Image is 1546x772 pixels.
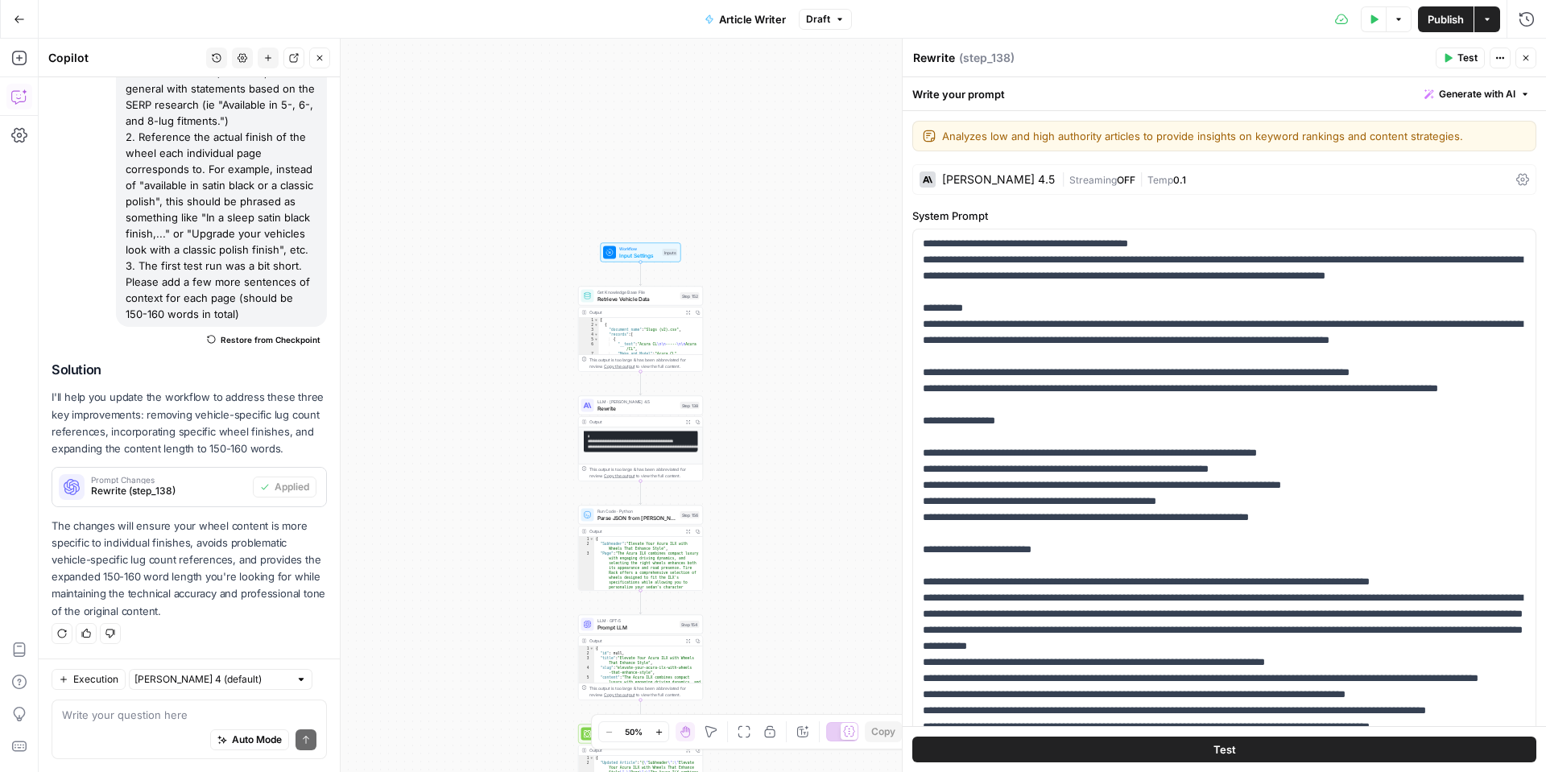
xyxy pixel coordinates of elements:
[604,692,635,697] span: Copy the output
[663,249,678,256] div: Inputs
[619,251,659,259] span: Input Settings
[1147,174,1173,186] span: Temp
[680,621,700,628] div: Step 154
[639,372,642,395] g: Edge from step_152 to step_138
[73,672,118,687] span: Execution
[1117,174,1135,186] span: OFF
[604,473,635,478] span: Copy the output
[597,623,677,631] span: Prompt LLM
[695,6,796,32] button: Article Writer
[589,537,594,542] span: Toggle code folding, rows 1 through 4
[91,476,246,484] span: Prompt Changes
[597,617,677,624] span: LLM · GPT-5
[589,309,681,316] div: Output
[579,651,595,656] div: 2
[578,506,703,591] div: Run Code · PythonParse JSON from [PERSON_NAME]Step 156Output{ "Subheader":"Elevate Your Acura ILX...
[589,357,700,369] div: This output is too large & has been abbreviated for review. to view the full content.
[1061,171,1069,187] span: |
[680,402,700,409] div: Step 138
[680,292,700,299] div: Step 152
[719,11,786,27] span: Article Writer
[1428,11,1464,27] span: Publish
[625,725,643,738] span: 50%
[680,511,700,518] div: Step 156
[578,287,703,372] div: Get Knowledge Base FileRetrieve Vehicle DataStep 152Output[ { "document_name":"Slugs (v2).csv", "...
[589,466,700,479] div: This output is too large & has been abbreviated for review. to view the full content.
[639,591,642,614] g: Edge from step_156 to step_154
[1069,174,1117,186] span: Streaming
[799,9,852,30] button: Draft
[639,700,642,724] g: Edge from step_154 to step_143
[253,477,316,497] button: Applied
[1457,51,1478,65] span: Test
[597,295,677,303] span: Retrieve Vehicle Data
[604,364,635,369] span: Copy the output
[221,333,320,346] span: Restore from Checkpoint
[871,725,895,739] span: Copy
[597,398,677,405] span: LLM · [PERSON_NAME] 4.5
[806,12,830,27] span: Draft
[579,666,595,675] div: 4
[579,542,595,551] div: 2
[912,737,1536,762] button: Test
[579,551,595,749] div: 3
[594,318,599,323] span: Toggle code folding, rows 1 through 622
[1135,171,1147,187] span: |
[578,615,703,700] div: LLM · GPT-5Prompt LLMStep 154Output{ "id": null, "title":"Elevate Your Acura ILX with Wheels That...
[903,77,1546,110] div: Write your prompt
[589,756,594,761] span: Toggle code folding, rows 1 through 3
[91,484,246,498] span: Rewrite (step_138)
[942,174,1055,185] div: [PERSON_NAME] 4.5
[52,389,327,457] p: I'll help you update the workflow to address these three key improvements: removing vehicle-speci...
[589,747,681,753] div: Output
[1418,84,1536,105] button: Generate with AI
[200,330,327,349] button: Restore from Checkpoint
[912,208,1536,224] label: System Prompt
[232,733,282,747] span: Auto Mode
[579,332,599,337] div: 4
[579,756,595,761] div: 1
[589,528,681,535] div: Output
[578,243,703,262] div: WorkflowInput SettingsInputs
[594,337,599,342] span: Toggle code folding, rows 5 through 9
[1418,6,1474,32] button: Publish
[594,332,599,337] span: Toggle code folding, rows 4 through 620
[52,518,327,620] p: The changes will ensure your wheel content is more specific to individual finishes, avoids proble...
[1439,87,1515,101] span: Generate with AI
[589,646,594,651] span: Toggle code folding, rows 1 through 6
[619,246,659,252] span: Workflow
[579,656,595,666] div: 3
[579,352,599,357] div: 7
[639,262,642,286] g: Edge from start to step_152
[597,289,677,295] span: Get Knowledge Base File
[1213,741,1236,758] span: Test
[275,480,309,494] span: Applied
[597,514,677,522] span: Parse JSON from [PERSON_NAME]
[210,729,289,750] button: Auto Mode
[639,481,642,505] g: Edge from step_138 to step_156
[134,671,289,687] input: Claude Sonnet 4 (default)
[52,362,327,378] h2: Solution
[579,337,599,342] div: 5
[1436,47,1485,68] button: Test
[589,638,681,644] div: Output
[597,404,677,412] span: Rewrite
[579,342,599,352] div: 6
[579,318,599,323] div: 1
[579,537,595,542] div: 1
[579,323,599,328] div: 2
[579,646,595,651] div: 1
[579,328,599,332] div: 3
[597,508,677,514] span: Run Code · Python
[959,50,1015,66] span: ( step_138 )
[52,669,126,690] button: Execution
[913,50,955,66] textarea: Rewrite
[594,323,599,328] span: Toggle code folding, rows 2 through 621
[1173,174,1186,186] span: 0.1
[589,685,700,698] div: This output is too large & has been abbreviated for review. to view the full content.
[48,50,201,66] div: Copilot
[589,419,681,425] div: Output
[865,721,902,742] button: Copy
[942,128,1526,144] textarea: Analyzes low and high authority articles to provide insights on keyword rankings and content stra...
